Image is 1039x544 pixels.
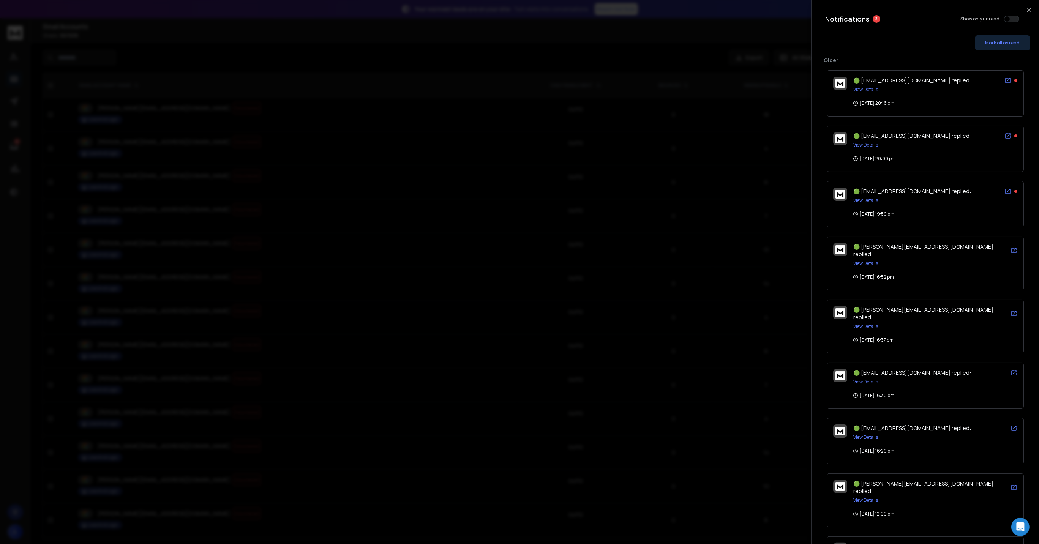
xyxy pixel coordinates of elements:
[853,260,878,266] button: View Details
[853,77,971,84] span: 🟢 [EMAIL_ADDRESS][DOMAIN_NAME] replied:
[835,371,845,380] img: logo
[975,35,1030,50] button: Mark all as read
[853,243,993,258] span: 🟢 [PERSON_NAME][EMAIL_ADDRESS][DOMAIN_NAME] replied:
[853,274,894,280] p: [DATE] 16:52 pm
[853,337,894,343] p: [DATE] 16:37 pm
[835,482,845,491] img: logo
[853,497,878,503] button: View Details
[853,379,878,385] button: View Details
[835,308,845,317] img: logo
[824,57,1027,64] p: Older
[873,15,880,23] span: 3
[853,306,993,321] span: 🟢 [PERSON_NAME][EMAIL_ADDRESS][DOMAIN_NAME] replied:
[835,134,845,143] img: logo
[960,16,1000,22] label: Show only unread
[853,132,971,139] span: 🟢 [EMAIL_ADDRESS][DOMAIN_NAME] replied:
[835,427,845,435] img: logo
[853,197,878,203] button: View Details
[853,142,878,148] button: View Details
[835,245,845,254] img: logo
[825,14,870,24] h3: Notifications
[853,369,971,376] span: 🟢 [EMAIL_ADDRESS][DOMAIN_NAME] replied:
[1011,518,1030,536] div: Open Intercom Messenger
[853,323,878,330] button: View Details
[985,40,1020,46] span: Mark all as read
[853,393,894,399] p: [DATE] 16:30 pm
[853,87,878,93] button: View Details
[853,448,894,454] p: [DATE] 16:29 pm
[835,79,845,88] img: logo
[853,211,894,217] p: [DATE] 19:59 pm
[853,434,878,440] button: View Details
[853,188,971,195] span: 🟢 [EMAIL_ADDRESS][DOMAIN_NAME] replied:
[853,100,894,106] p: [DATE] 20:16 pm
[853,480,993,495] span: 🟢 [PERSON_NAME][EMAIL_ADDRESS][DOMAIN_NAME] replied:
[835,190,845,199] img: logo
[853,511,894,517] p: [DATE] 12:00 pm
[853,424,971,432] span: 🟢 [EMAIL_ADDRESS][DOMAIN_NAME] replied:
[853,156,896,162] p: [DATE] 20:00 pm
